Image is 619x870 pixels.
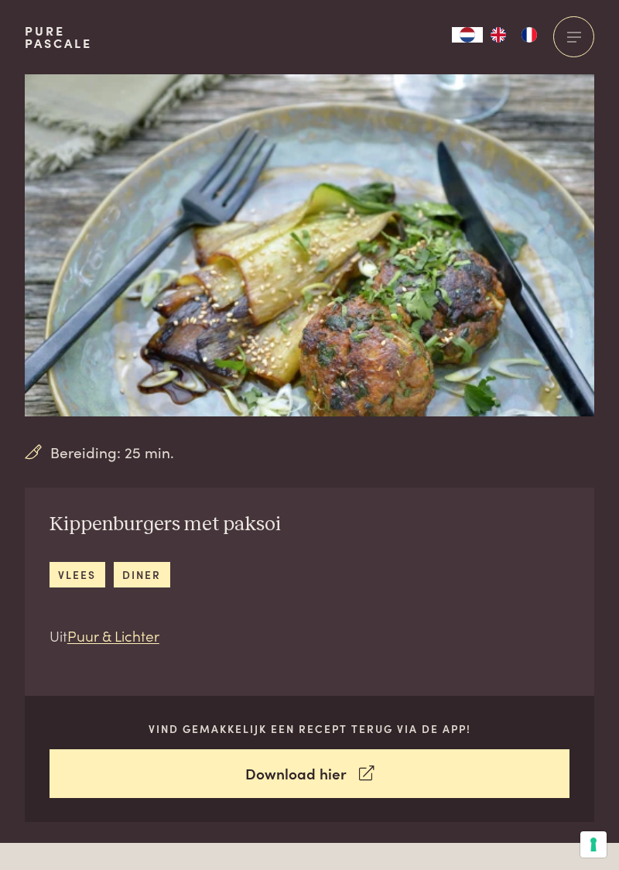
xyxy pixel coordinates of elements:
aside: Language selected: Nederlands [452,27,545,43]
a: Download hier [50,749,570,798]
h2: Kippenburgers met paksoi [50,512,281,537]
span: Bereiding: 25 min. [50,441,174,464]
a: vlees [50,562,105,587]
p: Uit [50,625,281,647]
button: Uw voorkeuren voor toestemming voor trackingtechnologieën [580,831,607,858]
a: NL [452,27,483,43]
a: diner [114,562,170,587]
ul: Language list [483,27,545,43]
a: FR [514,27,545,43]
img: Kippenburgers met paksoi [25,74,594,416]
p: Vind gemakkelijk een recept terug via de app! [50,721,570,737]
a: EN [483,27,514,43]
a: Puur & Lichter [67,625,159,646]
a: PurePascale [25,25,92,50]
div: Language [452,27,483,43]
